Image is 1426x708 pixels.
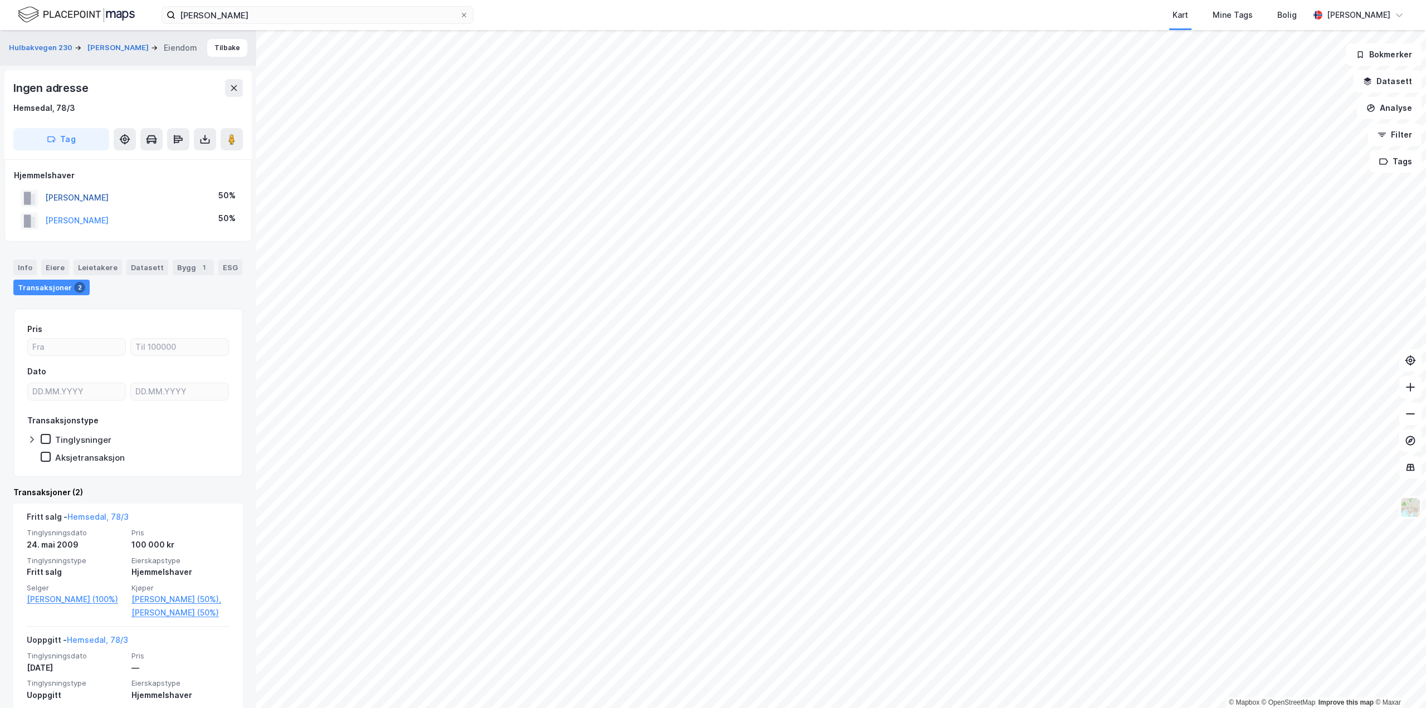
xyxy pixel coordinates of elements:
img: logo.f888ab2527a4732fd821a326f86c7f29.svg [18,5,135,25]
div: 100 000 kr [131,538,229,551]
button: Bokmerker [1346,43,1422,66]
div: Hjemmelshaver [131,689,229,702]
button: Tags [1370,150,1422,173]
div: Uoppgitt - [27,633,128,651]
div: [DATE] [27,661,125,675]
button: Filter [1368,124,1422,146]
a: Improve this map [1318,699,1374,706]
div: Pris [27,323,42,336]
a: Hemsedal, 78/3 [67,512,129,521]
button: [PERSON_NAME] [87,42,151,53]
span: Eierskapstype [131,556,229,565]
div: Hjemmelshaver [14,169,242,182]
div: Dato [27,365,46,378]
div: Leietakere [74,260,122,275]
span: Tinglysningstype [27,678,125,688]
div: Tinglysninger [55,434,111,445]
span: Pris [131,651,229,661]
a: [PERSON_NAME] (50%) [131,606,229,619]
div: Hjemmelshaver [131,565,229,579]
div: Eiendom [164,41,197,55]
a: [PERSON_NAME] (100%) [27,593,125,606]
div: Ingen adresse [13,79,90,97]
input: Fra [28,339,125,355]
div: Transaksjoner [13,280,90,295]
span: Selger [27,583,125,593]
span: Kjøper [131,583,229,593]
div: 2 [74,282,85,293]
button: Tag [13,128,109,150]
div: 1 [198,262,209,273]
span: Tinglysningsdato [27,651,125,661]
div: Hemsedal, 78/3 [13,101,75,115]
div: Bygg [173,260,214,275]
a: Mapbox [1229,699,1259,706]
div: Mine Tags [1213,8,1253,22]
button: Datasett [1354,70,1422,92]
span: Pris [131,528,229,538]
span: Eierskapstype [131,678,229,688]
div: Fritt salg [27,565,125,579]
div: Datasett [126,260,168,275]
input: Til 100000 [131,339,228,355]
div: Transaksjonstype [27,414,99,427]
span: Tinglysningstype [27,556,125,565]
div: Bolig [1277,8,1297,22]
div: Info [13,260,37,275]
input: DD.MM.YYYY [131,383,228,400]
div: 50% [218,212,236,225]
span: Tinglysningsdato [27,528,125,538]
a: Hemsedal, 78/3 [67,635,128,644]
div: 24. mai 2009 [27,538,125,551]
div: Aksjetransaksjon [55,452,125,463]
div: Uoppgitt [27,689,125,702]
div: Kart [1173,8,1188,22]
div: Transaksjoner (2) [13,486,243,499]
input: DD.MM.YYYY [28,383,125,400]
button: Analyse [1357,97,1422,119]
div: [PERSON_NAME] [1327,8,1390,22]
input: Søk på adresse, matrikkel, gårdeiere, leietakere eller personer [175,7,460,23]
div: 50% [218,189,236,202]
div: — [131,661,229,675]
div: Fritt salg - [27,510,129,528]
div: ESG [218,260,242,275]
a: OpenStreetMap [1262,699,1316,706]
img: Z [1400,497,1421,518]
button: Tilbake [207,39,247,57]
div: Eiere [41,260,69,275]
a: [PERSON_NAME] (50%), [131,593,229,606]
button: Hulbakvegen 230 [9,42,75,53]
iframe: Chat Widget [1370,655,1426,708]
